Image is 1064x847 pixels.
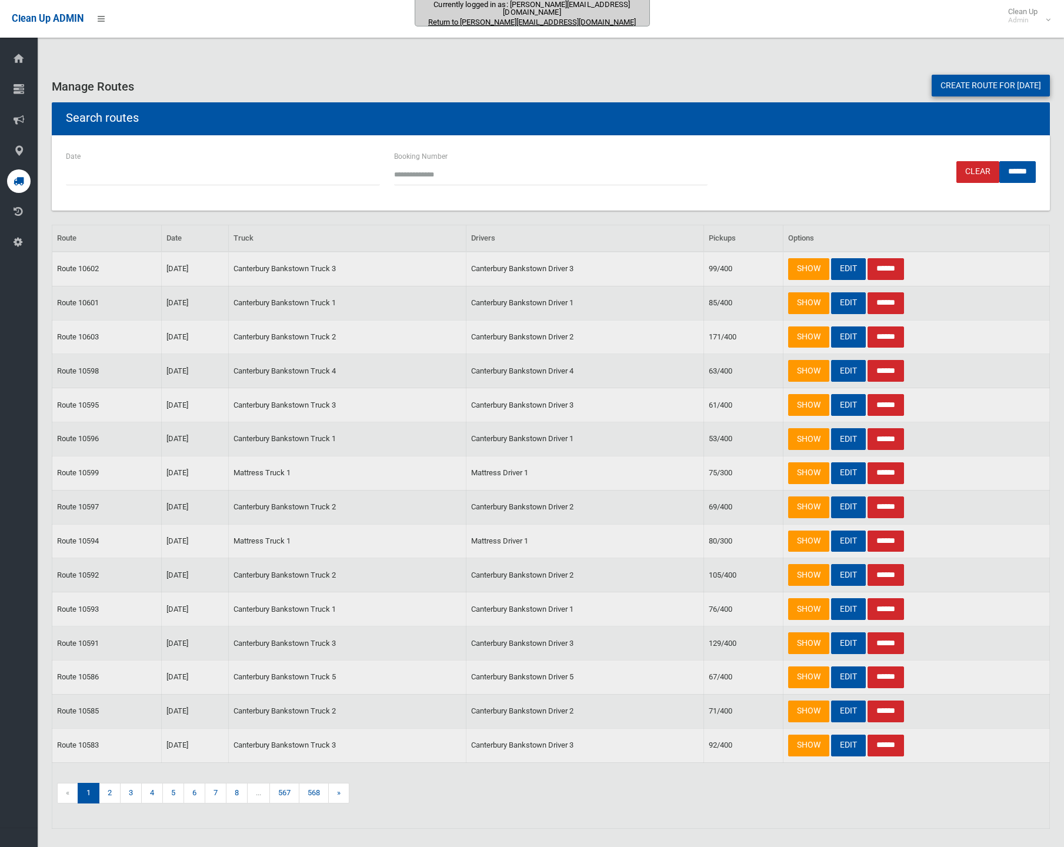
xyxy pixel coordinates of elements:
[831,360,866,382] a: EDIT
[99,783,121,803] a: 2
[52,422,162,456] td: Route 10596
[788,326,829,348] a: SHOW
[52,558,162,592] td: Route 10592
[788,632,829,654] a: SHOW
[328,783,349,803] a: »
[162,728,229,762] td: [DATE]
[956,161,999,183] a: Clear
[704,422,783,456] td: 53/400
[704,320,783,354] td: 171/400
[52,456,162,490] td: Route 10599
[704,388,783,422] td: 61/400
[162,286,229,320] td: [DATE]
[52,592,162,626] td: Route 10593
[299,783,329,803] a: 568
[229,388,466,422] td: Canterbury Bankstown Truck 3
[162,694,229,728] td: [DATE]
[831,462,866,484] a: EDIT
[162,388,229,422] td: [DATE]
[704,660,783,694] td: 67/400
[229,354,466,388] td: Canterbury Bankstown Truck 4
[52,320,162,354] td: Route 10603
[788,666,829,688] a: SHOW
[466,388,704,422] td: Canterbury Bankstown Driver 3
[1008,16,1038,25] small: Admin
[229,490,466,524] td: Canterbury Bankstown Truck 2
[466,524,704,558] td: Mattress Driver 1
[788,496,829,518] a: SHOW
[162,354,229,388] td: [DATE]
[226,783,248,803] a: 8
[704,490,783,524] td: 69/400
[229,252,466,286] td: Canterbury Bankstown Truck 3
[831,735,866,756] a: EDIT
[788,292,829,314] a: SHOW
[394,150,448,163] label: Booking Number
[229,660,466,694] td: Canterbury Bankstown Truck 5
[788,701,829,722] a: SHOW
[416,1,648,16] p: Currently logged in as: [PERSON_NAME][EMAIL_ADDRESS][DOMAIN_NAME]
[788,564,829,586] a: SHOW
[52,354,162,388] td: Route 10598
[831,598,866,620] a: EDIT
[704,524,783,558] td: 80/300
[466,626,704,661] td: Canterbury Bankstown Driver 3
[52,490,162,524] td: Route 10597
[229,456,466,490] td: Mattress Truck 1
[466,252,704,286] td: Canterbury Bankstown Driver 3
[831,632,866,654] a: EDIT
[704,626,783,661] td: 129/400
[162,422,229,456] td: [DATE]
[78,783,99,803] span: 1
[52,694,162,728] td: Route 10585
[52,80,1050,93] h3: Manage Routes
[831,496,866,518] a: EDIT
[229,320,466,354] td: Canterbury Bankstown Truck 2
[162,252,229,286] td: [DATE]
[184,783,205,803] a: 6
[162,558,229,592] td: [DATE]
[52,524,162,558] td: Route 10594
[704,252,783,286] td: 99/400
[120,783,142,803] a: 3
[52,626,162,661] td: Route 10591
[57,783,78,803] span: «
[788,735,829,756] a: SHOW
[162,490,229,524] td: [DATE]
[466,354,704,388] td: Canterbury Bankstown Driver 4
[704,456,783,490] td: 75/300
[162,456,229,490] td: [DATE]
[269,783,299,803] a: 567
[162,225,229,252] th: Date
[831,394,866,416] a: EDIT
[466,225,704,252] th: Drivers
[788,428,829,450] a: SHOW
[831,564,866,586] a: EDIT
[52,660,162,694] td: Route 10586
[229,728,466,762] td: Canterbury Bankstown Truck 3
[229,626,466,661] td: Canterbury Bankstown Truck 3
[466,286,704,320] td: Canterbury Bankstown Driver 1
[704,558,783,592] td: 105/400
[704,728,783,762] td: 92/400
[788,394,829,416] a: SHOW
[162,320,229,354] td: [DATE]
[466,660,704,694] td: Canterbury Bankstown Driver 5
[466,422,704,456] td: Canterbury Bankstown Driver 1
[466,592,704,626] td: Canterbury Bankstown Driver 1
[229,524,466,558] td: Mattress Truck 1
[831,666,866,688] a: EDIT
[12,13,84,24] span: Clean Up ADMIN
[162,783,184,803] a: 5
[788,598,829,620] a: SHOW
[52,225,162,252] th: Route
[141,783,163,803] a: 4
[788,258,829,280] a: SHOW
[704,592,783,626] td: 76/400
[704,286,783,320] td: 85/400
[428,18,636,26] a: Return to [PERSON_NAME][EMAIL_ADDRESS][DOMAIN_NAME]
[466,558,704,592] td: Canterbury Bankstown Driver 2
[466,694,704,728] td: Canterbury Bankstown Driver 2
[229,422,466,456] td: Canterbury Bankstown Truck 1
[466,456,704,490] td: Mattress Driver 1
